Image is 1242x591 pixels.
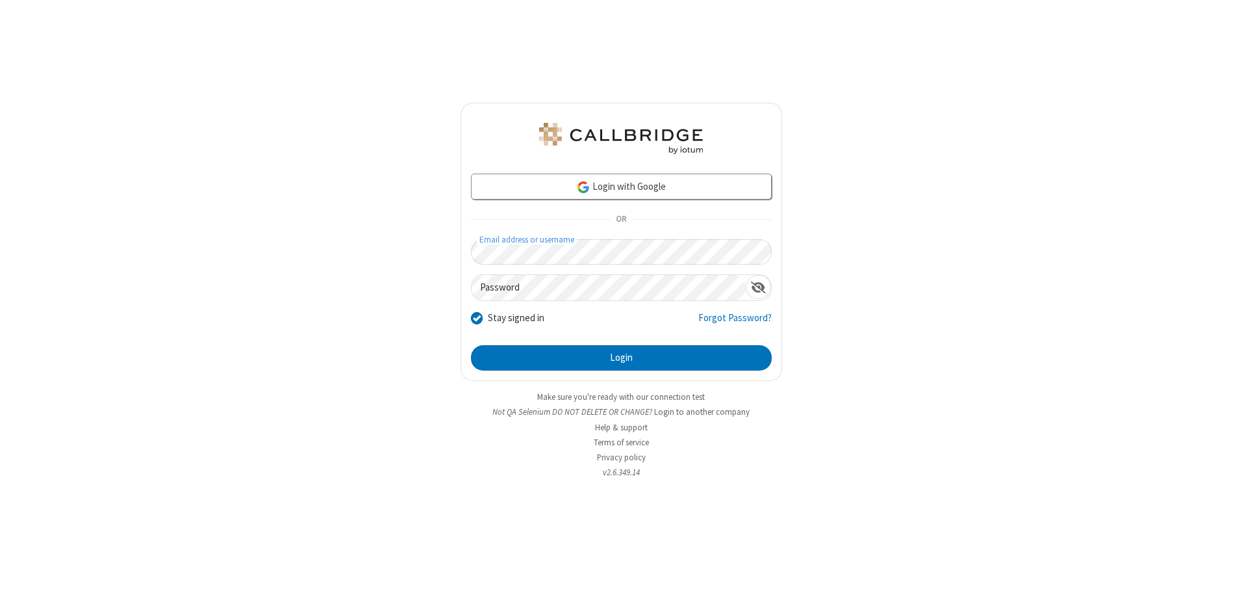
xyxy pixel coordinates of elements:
a: Forgot Password? [698,311,772,335]
li: Not QA Selenium DO NOT DELETE OR CHANGE? [461,406,782,418]
a: Login with Google [471,174,772,200]
img: QA Selenium DO NOT DELETE OR CHANGE [537,123,705,154]
a: Make sure you're ready with our connection test [537,391,705,402]
span: OR [611,211,631,229]
button: Login to another company [654,406,750,418]
img: google-icon.png [576,180,590,194]
label: Stay signed in [488,311,544,326]
input: Email address or username [471,239,772,265]
input: Password [472,275,746,300]
div: Show password [746,275,771,299]
a: Terms of service [594,437,649,448]
button: Login [471,345,772,371]
a: Privacy policy [597,452,646,463]
li: v2.6.349.14 [461,466,782,479]
a: Help & support [595,422,648,433]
